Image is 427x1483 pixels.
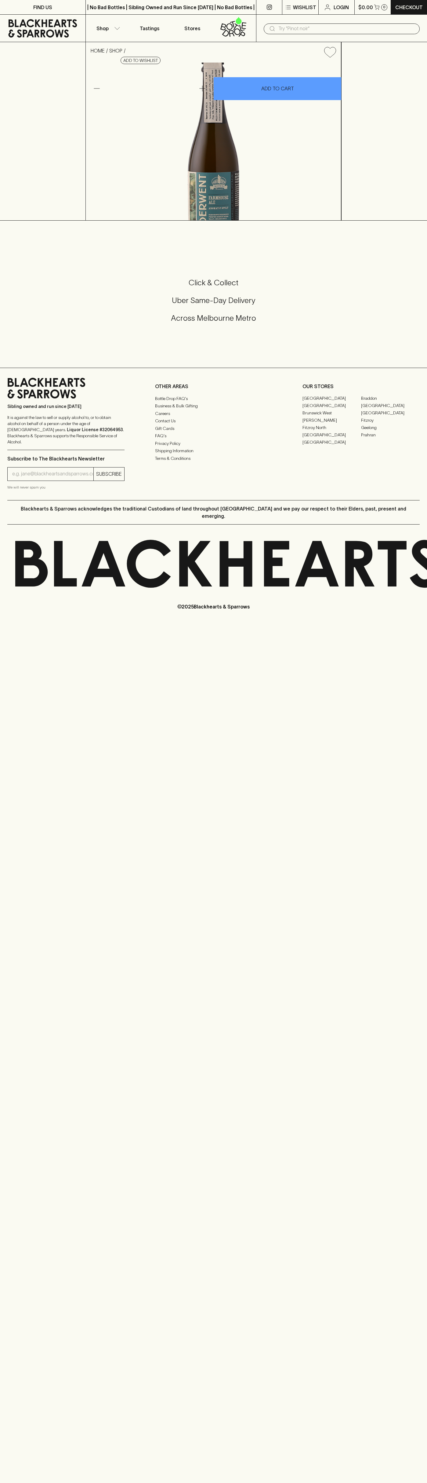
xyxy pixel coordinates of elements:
button: SUBSCRIBE [94,467,124,481]
a: Business & Bulk Gifting [155,402,272,410]
div: Call to action block [7,253,420,355]
a: Prahran [361,431,420,439]
a: Shipping Information [155,447,272,455]
p: Sibling owned and run since [DATE] [7,403,125,410]
p: Login [334,4,349,11]
h5: Click & Collect [7,278,420,288]
p: Checkout [395,4,423,11]
a: Terms & Conditions [155,455,272,462]
p: 0 [383,5,385,9]
input: e.g. jane@blackheartsandsparrows.com.au [12,469,93,479]
button: Add to wishlist [121,57,161,64]
p: Tastings [140,25,159,32]
a: Fitzroy [361,417,420,424]
p: We will never spam you [7,484,125,490]
button: Shop [86,15,128,42]
p: Shop [96,25,109,32]
img: 51311.png [86,63,341,220]
a: Fitzroy North [302,424,361,431]
a: Tastings [128,15,171,42]
p: It is against the law to sell or supply alcohol to, or to obtain alcohol on behalf of a person un... [7,414,125,445]
p: OTHER AREAS [155,383,272,390]
a: Contact Us [155,417,272,425]
input: Try "Pinot noir" [278,24,415,34]
button: Add to wishlist [322,45,338,60]
a: [GEOGRAPHIC_DATA] [302,439,361,446]
p: OUR STORES [302,383,420,390]
a: [GEOGRAPHIC_DATA] [361,410,420,417]
a: Stores [171,15,214,42]
a: Gift Cards [155,425,272,432]
p: Stores [184,25,200,32]
a: [GEOGRAPHIC_DATA] [361,402,420,410]
p: Wishlist [293,4,316,11]
p: FIND US [33,4,52,11]
a: Careers [155,410,272,417]
button: ADD TO CART [214,77,341,100]
a: [GEOGRAPHIC_DATA] [302,402,361,410]
p: $0.00 [358,4,373,11]
a: Geelong [361,424,420,431]
a: Brunswick West [302,410,361,417]
a: Privacy Policy [155,440,272,447]
a: [GEOGRAPHIC_DATA] [302,395,361,402]
h5: Uber Same-Day Delivery [7,295,420,305]
p: ADD TO CART [261,85,294,92]
a: HOME [91,48,105,53]
a: FAQ's [155,432,272,440]
a: Bottle Drop FAQ's [155,395,272,402]
p: SUBSCRIBE [96,470,122,478]
h5: Across Melbourne Metro [7,313,420,323]
p: Blackhearts & Sparrows acknowledges the traditional Custodians of land throughout [GEOGRAPHIC_DAT... [12,505,415,520]
a: [PERSON_NAME] [302,417,361,424]
a: [GEOGRAPHIC_DATA] [302,431,361,439]
p: Subscribe to The Blackhearts Newsletter [7,455,125,462]
a: SHOP [109,48,122,53]
a: Braddon [361,395,420,402]
strong: Liquor License #32064953 [67,427,123,432]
